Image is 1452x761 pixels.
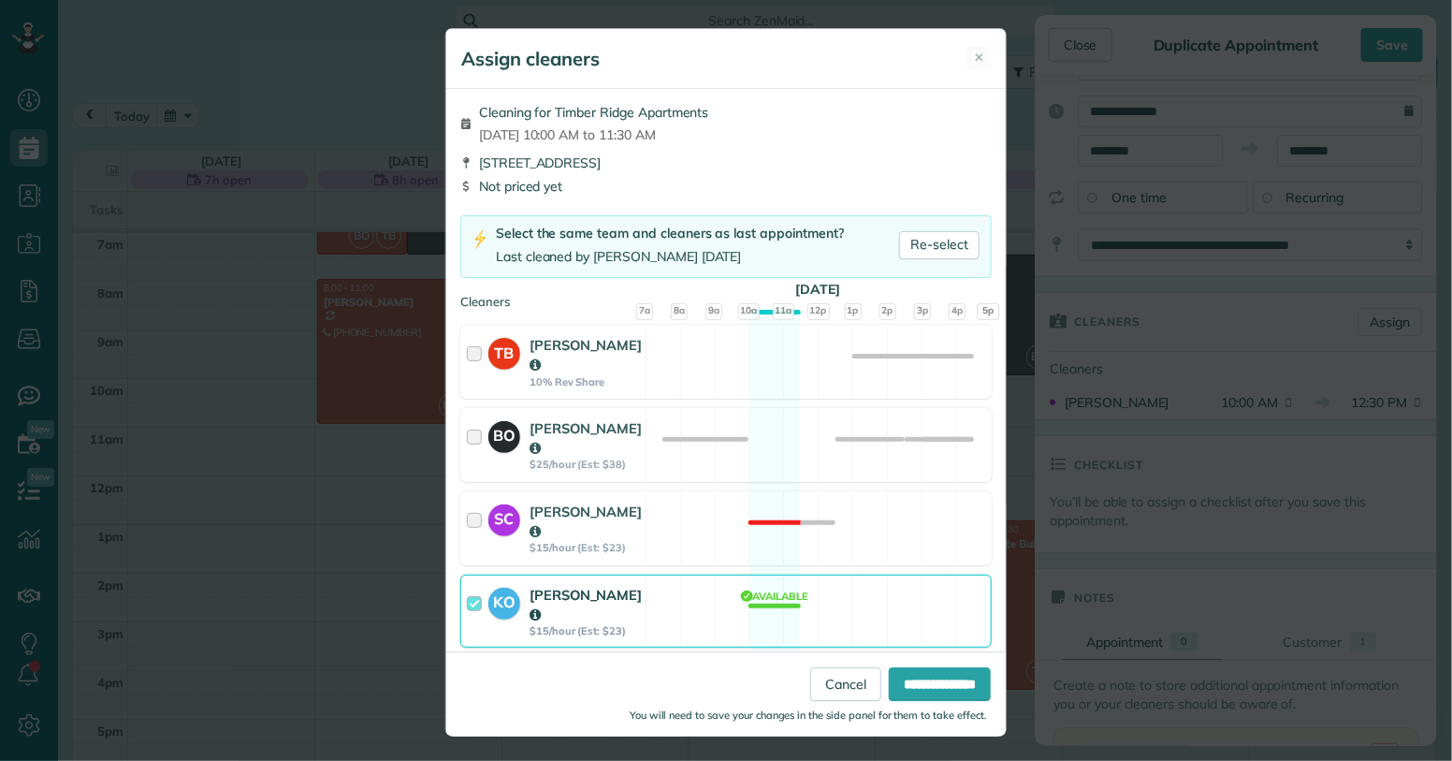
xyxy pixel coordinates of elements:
[974,49,984,66] span: ✕
[899,231,980,259] a: Re-select
[530,503,643,540] strong: [PERSON_NAME]
[530,419,643,457] strong: [PERSON_NAME]
[460,293,992,299] div: Cleaners
[530,541,643,554] strong: $15/hour (Est: $23)
[460,154,992,172] div: [STREET_ADDRESS]
[530,336,643,373] strong: [PERSON_NAME]
[630,709,987,722] small: You will need to save your changes in the side panel for them to take effect.
[530,624,643,637] strong: $15/hour (Est: $23)
[488,505,520,531] strong: SC
[460,177,992,196] div: Not priced yet
[472,229,488,249] img: lightning-bolt-icon-94e5364df696ac2de96d3a42b8a9ff6ba979493684c50e6bbbcda72601fa0d29.png
[488,338,520,364] strong: TB
[530,375,643,388] strong: 10% Rev Share
[479,103,709,122] span: Cleaning for Timber Ridge Apartments
[530,586,643,623] strong: [PERSON_NAME]
[479,125,709,144] span: [DATE] 10:00 AM to 11:30 AM
[461,46,600,72] h5: Assign cleaners
[488,588,520,614] strong: KO
[530,458,643,471] strong: $25/hour (Est: $38)
[488,421,520,447] strong: BO
[496,224,844,243] div: Select the same team and cleaners as last appointment?
[496,247,844,267] div: Last cleaned by [PERSON_NAME] [DATE]
[810,667,881,701] a: Cancel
